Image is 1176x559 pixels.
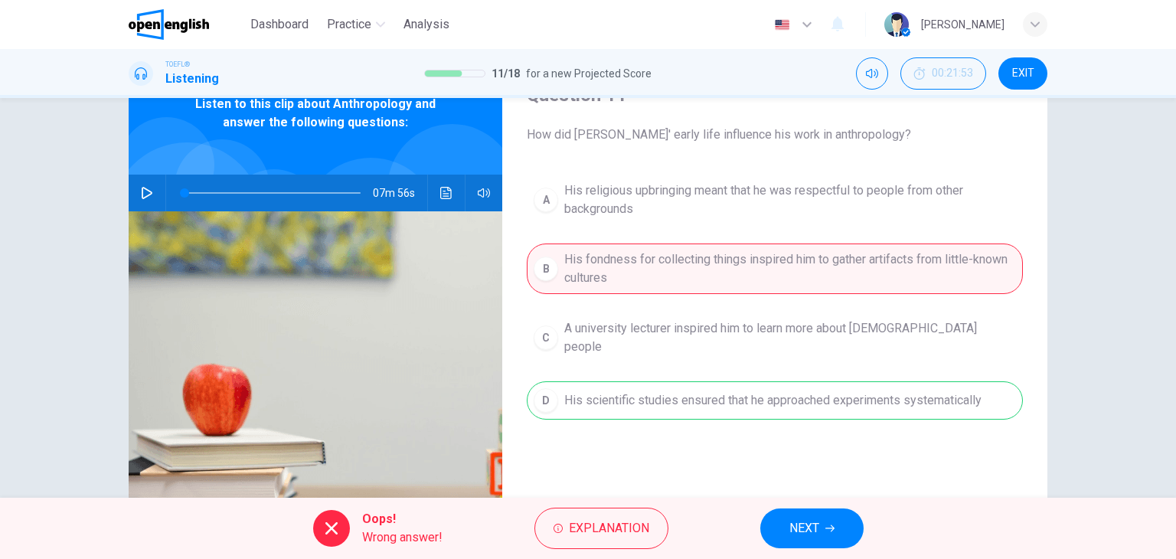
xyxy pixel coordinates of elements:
[932,67,973,80] span: 00:21:53
[534,508,668,549] button: Explanation
[569,518,649,539] span: Explanation
[129,9,209,40] img: OpenEnglish logo
[760,508,864,548] button: NEXT
[165,59,190,70] span: TOEFL®
[403,15,449,34] span: Analysis
[789,518,819,539] span: NEXT
[900,57,986,90] div: Hide
[526,64,652,83] span: for a new Projected Score
[250,15,309,34] span: Dashboard
[327,15,371,34] span: Practice
[921,15,1004,34] div: [PERSON_NAME]
[373,175,427,211] span: 07m 56s
[362,528,443,547] span: Wrong answer!
[244,11,315,38] button: Dashboard
[492,64,520,83] span: 11 / 18
[900,57,986,90] button: 00:21:53
[434,175,459,211] button: Click to see the audio transcription
[321,11,391,38] button: Practice
[129,9,244,40] a: OpenEnglish logo
[178,95,452,132] span: Listen to this clip about Anthropology and answer the following questions:
[1012,67,1034,80] span: EXIT
[362,510,443,528] span: Oops!
[165,70,219,88] h1: Listening
[397,11,456,38] button: Analysis
[884,12,909,37] img: Profile picture
[998,57,1047,90] button: EXIT
[856,57,888,90] div: Mute
[773,19,792,31] img: en
[527,126,1023,144] span: How did [PERSON_NAME]' early life influence his work in anthropology?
